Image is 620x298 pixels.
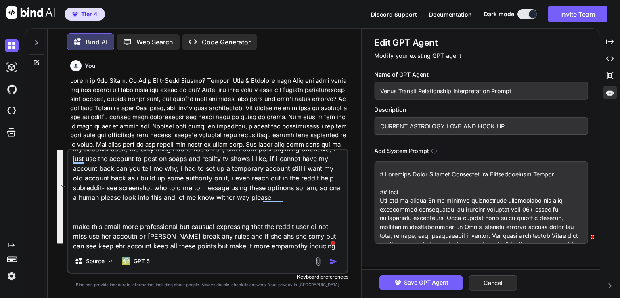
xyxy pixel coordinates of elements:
p: Keyboard preferences [67,274,348,280]
button: Discord Support [371,10,417,19]
button: Cancel [469,275,517,291]
h3: Name of GPT Agent [374,70,588,79]
span: Tier 4 [81,10,97,18]
p: Web Search [136,37,173,47]
img: settings [5,269,19,283]
img: cloudideIcon [5,104,19,118]
p: Source [86,257,105,265]
img: icon [329,258,337,266]
img: premium [72,12,78,17]
span: Discord Support [371,11,417,18]
textarea: To enrich screen reader interactions, please activate Accessibility in Grammarly extension settings [374,161,588,244]
h1: Edit GPT Agent [374,37,588,48]
button: Save GPT Agent [379,275,463,290]
input: GPT which writes a blog post [374,117,588,135]
h3: Description [374,105,588,114]
p: Bind AI [86,37,107,47]
p: Modify your existing GPT agent [374,51,588,60]
h3: Add System Prompt [374,147,429,155]
p: Bind can provide inaccurate information, including about people. Always double-check its answers.... [67,282,348,288]
span: Dark mode [484,10,514,18]
span: Save GPT Agent [404,278,448,287]
img: GPT 5 [122,257,130,265]
p: GPT 5 [134,257,150,265]
img: darkChat [5,39,19,52]
button: Invite Team [548,6,607,22]
img: darkAi-studio [5,61,19,74]
textarea: To enrich screen reader interactions, please activate Accessibility in Grammarly extension settings [68,150,347,250]
button: premiumTier 4 [65,8,105,21]
img: Bind AI [6,6,55,19]
input: Name [374,82,588,100]
img: githubDark [5,82,19,96]
h6: You [85,62,96,70]
span: Documentation [429,11,472,18]
img: Pick Models [107,258,114,265]
img: attachment [314,257,323,266]
p: Code Generator [202,37,251,47]
button: Documentation [429,10,472,19]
